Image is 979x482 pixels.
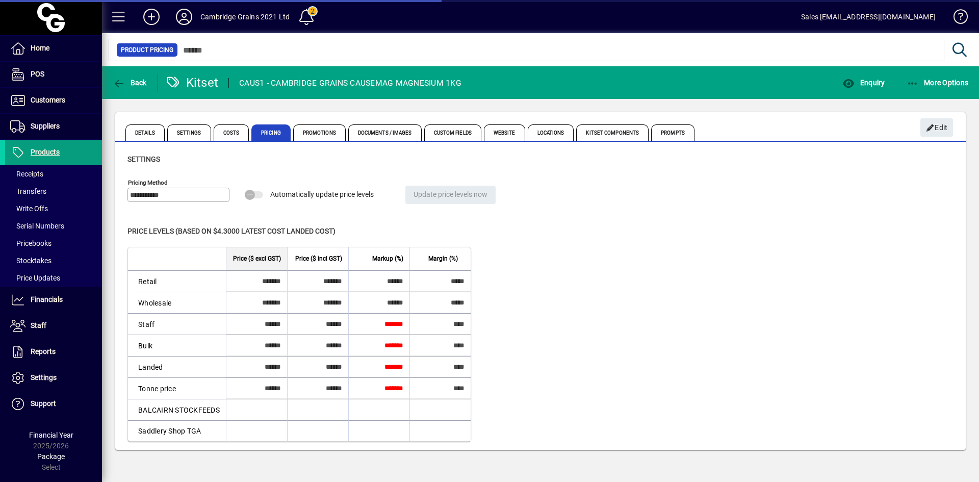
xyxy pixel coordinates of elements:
span: Custom Fields [424,124,481,141]
a: Financials [5,287,102,313]
span: Receipts [10,170,43,178]
div: Cambridge Grains 2021 Ltd [200,9,290,25]
span: Reports [31,347,56,356]
td: Bulk [128,335,226,356]
span: Automatically update price levels [270,190,374,198]
span: Serial Numbers [10,222,64,230]
span: Price Updates [10,274,60,282]
a: Transfers [5,183,102,200]
span: Enquiry [842,79,885,87]
mat-label: Pricing method [128,179,168,186]
button: Add [135,8,168,26]
span: Transfers [10,187,46,195]
span: Customers [31,96,65,104]
a: POS [5,62,102,87]
button: Edit [920,118,953,137]
td: Staff [128,313,226,335]
div: CAUS1 - CAMBRIDGE GRAINS CAUSEMAG MAGNESIUM 1KG [239,75,461,91]
span: Financials [31,295,63,303]
span: POS [31,70,44,78]
a: Write Offs [5,200,102,217]
span: Update price levels now [414,186,487,203]
td: BALCAIRN STOCKFEEDS [128,399,226,420]
button: Enquiry [840,73,887,92]
a: Suppliers [5,114,102,139]
span: Documents / Images [348,124,422,141]
button: Profile [168,8,200,26]
a: Support [5,391,102,417]
td: Landed [128,356,226,377]
span: Kitset Components [576,124,649,141]
span: Staff [31,321,46,329]
span: Products [31,148,60,156]
td: Wholesale [128,292,226,313]
span: Pricebooks [10,239,51,247]
button: Back [110,73,149,92]
span: Settings [31,373,57,382]
span: Edit [926,119,948,136]
span: Price ($ incl GST) [295,253,342,264]
a: Knowledge Base [946,2,966,35]
a: Receipts [5,165,102,183]
span: Support [31,399,56,408]
a: Price Updates [5,269,102,287]
span: Markup (%) [372,253,403,264]
span: Home [31,44,49,52]
span: More Options [907,79,969,87]
td: Tonne price [128,377,226,399]
span: Promotions [293,124,346,141]
span: Margin (%) [428,253,458,264]
span: Pricing [251,124,291,141]
span: Suppliers [31,122,60,130]
a: Serial Numbers [5,217,102,235]
button: More Options [904,73,971,92]
td: Retail [128,270,226,292]
a: Reports [5,339,102,365]
span: Website [484,124,525,141]
a: Home [5,36,102,61]
div: Sales [EMAIL_ADDRESS][DOMAIN_NAME] [801,9,936,25]
a: Stocktakes [5,252,102,269]
a: Pricebooks [5,235,102,252]
span: Stocktakes [10,257,51,265]
div: Kitset [166,74,219,91]
span: Back [113,79,147,87]
span: Details [125,124,165,141]
span: Write Offs [10,205,48,213]
app-page-header-button: Back [102,73,158,92]
a: Settings [5,365,102,391]
span: Locations [528,124,574,141]
button: Update price levels now [405,186,496,204]
span: Package [37,452,65,461]
td: Saddlery Shop TGA [128,420,226,441]
span: Costs [214,124,249,141]
span: Price levels (based on $4.3000 Latest cost landed cost) [127,227,336,235]
a: Customers [5,88,102,113]
a: Staff [5,313,102,339]
span: Settings [127,155,160,163]
span: Product Pricing [121,45,173,55]
span: Price ($ excl GST) [233,253,281,264]
span: Financial Year [29,431,73,439]
span: Prompts [651,124,694,141]
span: Settings [167,124,211,141]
